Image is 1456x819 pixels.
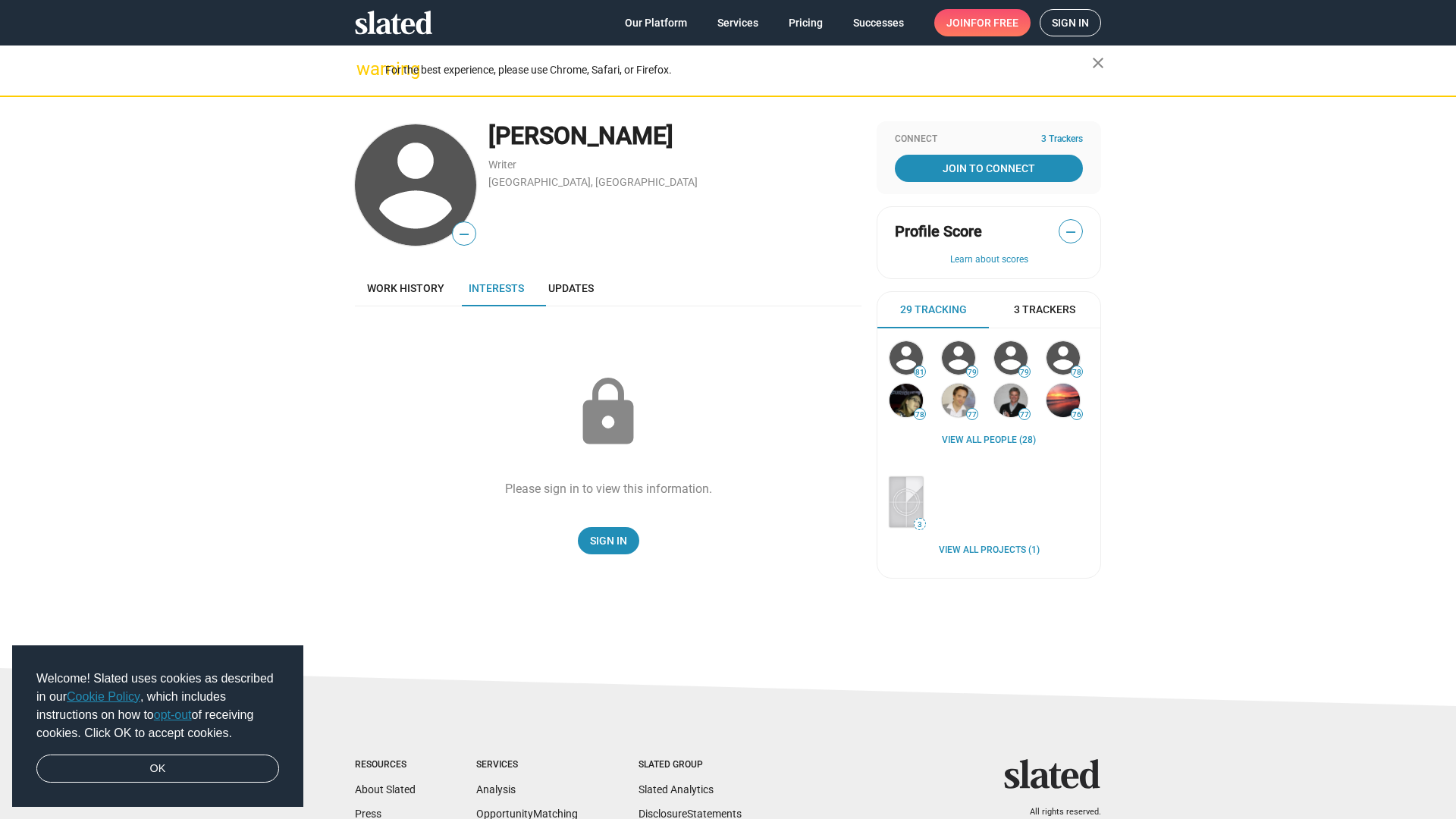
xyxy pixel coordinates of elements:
div: Please sign in to view this information. [505,481,712,497]
div: Services [476,759,578,771]
div: Slated Group [639,759,742,771]
span: 3 Trackers [1041,133,1083,146]
div: For the best experience, please use Chrome, Safari, or Firefox. [385,60,1092,80]
span: Interests [469,282,524,294]
a: [GEOGRAPHIC_DATA], [GEOGRAPHIC_DATA] [488,176,698,188]
a: Updates [536,270,606,306]
mat-icon: lock [570,375,646,450]
mat-icon: warning [356,60,375,78]
span: Sign In [590,527,627,554]
a: Successes [841,9,916,36]
a: View all People (28) [942,435,1036,447]
span: 29 Tracking [900,303,967,317]
a: Sign in [1040,9,1101,36]
div: Connect [895,133,1083,146]
img: Kellie Roy [890,384,923,417]
span: Our Platform [625,9,687,36]
span: Sign in [1052,10,1089,36]
span: — [1059,222,1082,242]
span: 79 [1019,368,1030,377]
span: Services [717,9,758,36]
span: Work history [367,282,444,294]
span: 77 [1019,410,1030,419]
a: Pricing [777,9,835,36]
a: Work history [355,270,457,306]
a: About Slated [355,783,416,795]
span: for free [971,9,1018,36]
span: Join To Connect [898,155,1080,182]
span: 79 [967,368,977,377]
a: Join To Connect [895,155,1083,182]
div: Resources [355,759,416,771]
span: 76 [1072,410,1082,419]
mat-icon: close [1089,54,1107,72]
button: Learn about scores [895,254,1083,266]
span: 77 [967,410,977,419]
span: Pricing [789,9,823,36]
a: Joinfor free [934,9,1031,36]
a: dismiss cookie message [36,755,279,783]
span: Join [946,9,1018,36]
span: 78 [1072,368,1082,377]
span: — [453,224,475,244]
a: opt-out [154,708,192,721]
span: 3 [915,520,925,529]
a: Our Platform [613,9,699,36]
a: View all Projects (1) [939,544,1040,557]
img: Kerry Barden [994,384,1028,417]
a: Slated Analytics [639,783,714,795]
span: 81 [915,368,925,377]
span: 78 [915,410,925,419]
a: Cookie Policy [67,690,140,703]
span: Updates [548,282,594,294]
img: Eduardo Sallouti [942,384,975,417]
div: [PERSON_NAME] [488,120,861,152]
span: Profile Score [895,221,982,242]
span: Successes [853,9,904,36]
span: Welcome! Slated uses cookies as described in our , which includes instructions on how to of recei... [36,670,279,742]
a: Analysis [476,783,516,795]
span: 3 Trackers [1014,303,1075,317]
img: Julian Wall [1046,384,1080,417]
a: Sign In [578,527,639,554]
div: cookieconsent [12,645,303,808]
a: Services [705,9,770,36]
a: Interests [457,270,536,306]
a: Writer [488,158,516,171]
